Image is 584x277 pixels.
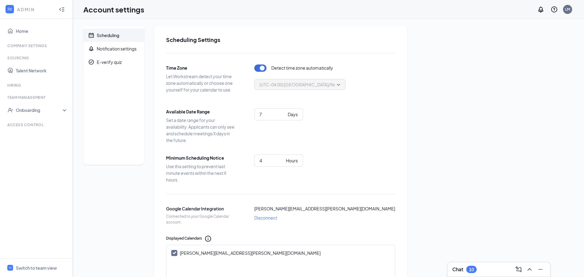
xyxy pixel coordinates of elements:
span: Google Calendar Integration [166,205,236,212]
h2: Scheduling Settings [166,36,395,43]
h1: Account settings [83,4,144,15]
span: Available Date Range [166,108,236,115]
svg: Bell [88,46,94,52]
a: Home [16,25,68,37]
a: BellNotification settings [83,42,144,55]
div: [PERSON_NAME][EMAIL_ADDRESS][PERSON_NAME][DOMAIN_NAME] [180,250,321,256]
span: [PERSON_NAME][EMAIL_ADDRESS][PERSON_NAME][DOMAIN_NAME] [254,205,395,212]
span: Detect time zone automatically [271,64,333,72]
div: Access control [7,122,67,127]
div: Hours [286,157,298,164]
span: Displayed Calendars [166,236,202,241]
div: Hiring [7,83,67,88]
svg: ChevronUp [526,266,533,273]
button: ChevronUp [525,265,534,274]
div: Switch to team view [16,265,57,271]
svg: Collapse [59,6,65,12]
a: Talent Network [16,64,68,77]
svg: WorkstreamLogo [8,266,12,270]
div: Scheduling [97,32,119,38]
svg: Calendar [88,32,94,38]
button: Minimize [536,265,545,274]
div: ADMIN [17,6,53,12]
span: Let Workstream detect your time zone automatically or choose one yourself for your calendar to use. [166,73,236,93]
div: Onboarding [16,107,63,113]
span: Set a date range for your availability. Applicants can only see and schedule meetings X days in t... [166,117,236,144]
div: E-verify quiz [97,59,122,65]
span: Time Zone [166,64,236,71]
a: CheckmarkCircleE-verify quiz [83,55,144,69]
div: Sourcing [7,55,67,61]
div: 10 [469,267,474,272]
div: LM [565,7,570,12]
svg: ComposeMessage [515,266,522,273]
svg: WorkstreamLogo [7,6,13,12]
div: Days [288,111,298,118]
div: Notification settings [97,46,137,52]
svg: Info [204,235,212,242]
svg: CheckmarkCircle [88,59,94,65]
div: Team Management [7,95,67,100]
span: Disconnect [254,214,277,221]
span: Use this setting to prevent last minute events within the next X hours. [166,163,236,183]
svg: UserCheck [7,107,13,113]
span: (UTC-04:00) [GEOGRAPHIC_DATA]/New_York - Eastern Time [259,80,380,89]
h3: Chat [452,266,463,273]
svg: Minimize [537,266,544,273]
svg: Notifications [537,6,544,13]
span: Minimum Scheduling Notice [166,154,236,161]
svg: QuestionInfo [551,6,558,13]
span: Connected to your Google Calendar account. [166,214,236,225]
div: Company Settings [7,43,67,48]
button: ComposeMessage [514,265,523,274]
a: CalendarScheduling [83,29,144,42]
